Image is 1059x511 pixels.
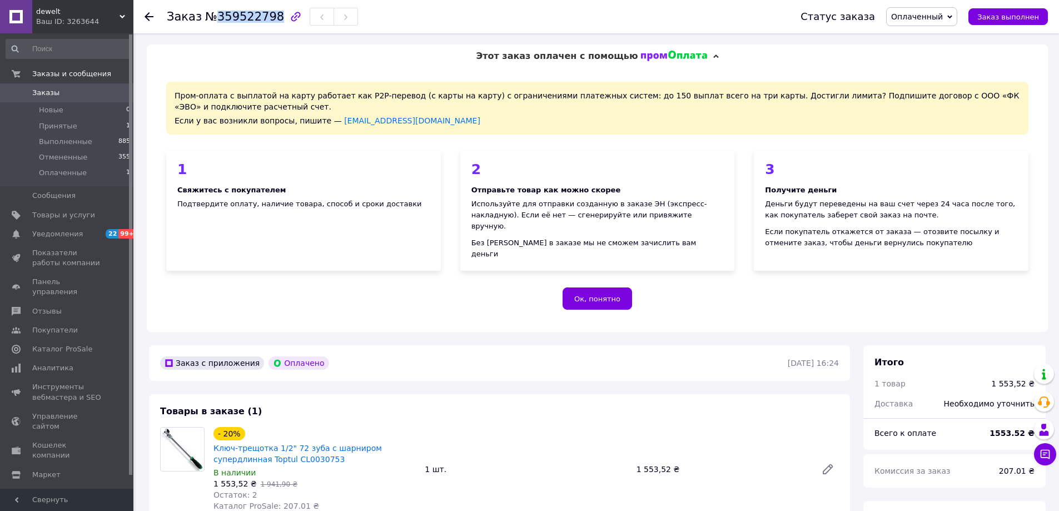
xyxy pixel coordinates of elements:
span: Товары в заказе (1) [160,406,262,416]
span: Доставка [874,399,913,408]
button: Заказ выполнен [968,8,1048,25]
span: Ок, понятно [574,295,620,303]
time: [DATE] 16:24 [788,359,839,368]
span: Заказы [32,88,59,98]
b: 1553.52 ₴ [990,429,1035,438]
div: Ваш ID: 3263644 [36,17,133,27]
b: Отправьте товар как можно скорее [471,186,621,194]
div: Используйте для отправки созданную в заказе ЭН (экспресс-накладную). Если её нет — сгенерируйте и... [471,199,724,232]
div: - 20% [213,427,245,440]
div: Подтвердите оплату, наличие товара, способ и сроки доставки [177,199,430,210]
span: №359522798 [205,10,284,23]
span: Каталог ProSale: 207.01 ₴ [213,502,319,510]
span: Принятые [39,121,77,131]
span: Всего к оплате [874,429,936,438]
span: 1 941,90 ₴ [261,480,298,488]
span: 355 [118,152,130,162]
span: Комиссия за заказ [874,467,951,475]
div: Без [PERSON_NAME] в заказе мы не сможем зачислить вам деньги [471,237,724,260]
span: Этот заказ оплачен с помощью [476,51,638,61]
span: 207.01 ₴ [999,467,1035,475]
div: 3 [765,162,1017,176]
span: Отзывы [32,306,62,316]
span: Заказ выполнен [977,13,1039,21]
span: 1 [126,168,130,178]
div: Оплачено [269,356,329,370]
a: [EMAIL_ADDRESS][DOMAIN_NAME] [344,116,480,125]
span: 0 [126,105,130,115]
div: Если покупатель откажется от заказа — отозвите посылку и отмените заказ, чтобы деньги вернулись п... [765,226,1017,249]
span: Аналитика [32,363,73,373]
span: Остаток: 2 [213,490,257,499]
button: Ок, понятно [563,287,632,310]
span: Каталог ProSale [32,344,92,354]
a: Редактировать [817,458,839,480]
span: Управление сайтом [32,411,103,431]
span: В наличии [213,468,256,477]
input: Поиск [6,39,131,59]
span: Товары и услуги [32,210,95,220]
div: Необходимо уточнить [937,391,1041,416]
div: 1 553,52 ₴ [991,378,1035,389]
span: 1 [126,121,130,131]
span: Показатели работы компании [32,248,103,268]
span: Оплаченные [39,168,87,178]
span: Маркет [32,470,61,480]
div: Статус заказа [801,11,875,22]
div: 1 шт. [420,462,632,477]
img: Ключ-трещотка 1/2" 72 зуба с шарниром супердлинная Toptul CL0030753 [161,428,204,471]
span: Выполненные [39,137,92,147]
span: Новые [39,105,63,115]
div: Если у вас возникли вопросы, пишите — [175,115,1020,126]
div: Вернуться назад [145,11,153,22]
span: Уведомления [32,229,83,239]
a: Ключ-трещотка 1/2" 72 зуба с шарниром супердлинная Toptul CL0030753 [213,444,382,464]
div: Деньги будут переведены на ваш счет через 24 часа после того, как покупатель заберет свой заказ н... [765,199,1017,221]
div: Заказ с приложения [160,356,264,370]
span: Заказ [167,10,202,23]
div: Пром-оплата с выплатой на карту работает как P2P-перевод (с карты на карту) с ограничениями плате... [166,82,1028,135]
button: Чат с покупателем [1034,443,1056,465]
div: 2 [471,162,724,176]
span: Отмененные [39,152,87,162]
img: evopay logo [641,51,708,62]
b: Свяжитесь с покупателем [177,186,286,194]
span: 22 [106,229,118,239]
span: dewelt [36,7,120,17]
div: 1 553,52 ₴ [632,462,812,477]
span: Итого [874,357,904,368]
span: 99+ [118,229,137,239]
span: Заказы и сообщения [32,69,111,79]
span: Оплаченный [891,12,943,21]
span: Покупатели [32,325,78,335]
b: Получите деньги [765,186,837,194]
span: Панель управления [32,277,103,297]
span: 1 товар [874,379,906,388]
div: 1 [177,162,430,176]
span: 885 [118,137,130,147]
span: Кошелек компании [32,440,103,460]
span: Инструменты вебмастера и SEO [32,382,103,402]
span: 1 553,52 ₴ [213,479,257,488]
span: Сообщения [32,191,76,201]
